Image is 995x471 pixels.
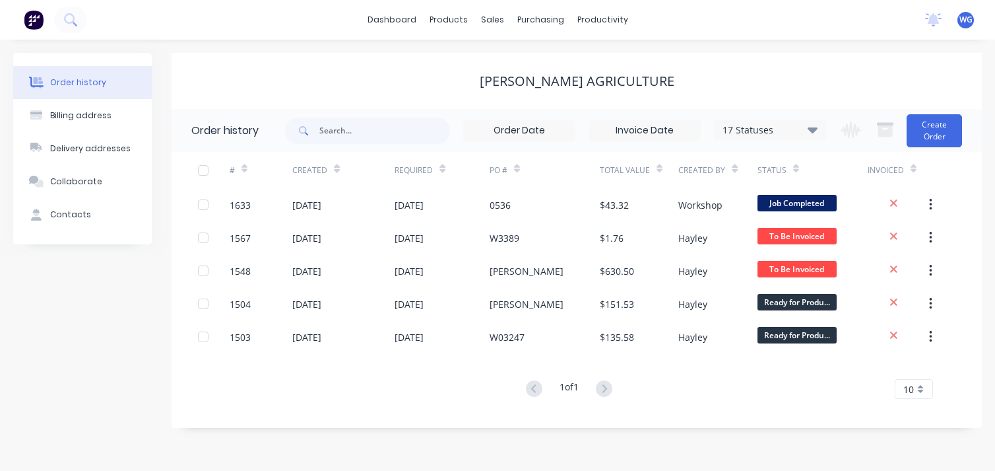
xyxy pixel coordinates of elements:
[600,152,678,188] div: Total Value
[292,330,321,344] div: [DATE]
[230,297,251,311] div: 1504
[13,99,152,132] button: Billing address
[600,231,624,245] div: $1.76
[292,152,395,188] div: Created
[757,152,868,188] div: Status
[589,121,700,141] input: Invoice Date
[50,143,131,155] div: Delivery addresses
[678,330,707,344] div: Hayley
[600,198,629,212] div: $43.32
[757,164,786,176] div: Status
[292,297,321,311] div: [DATE]
[490,164,507,176] div: PO #
[292,164,327,176] div: Created
[757,228,837,244] span: To Be Invoiced
[678,198,722,212] div: Workshop
[490,297,563,311] div: [PERSON_NAME]
[464,121,575,141] input: Order Date
[868,164,904,176] div: Invoiced
[678,152,757,188] div: Created By
[600,264,634,278] div: $630.50
[24,10,44,30] img: Factory
[715,123,825,137] div: 17 Statuses
[13,132,152,165] button: Delivery addresses
[230,164,235,176] div: #
[678,297,707,311] div: Hayley
[13,165,152,198] button: Collaborate
[600,297,634,311] div: $151.53
[395,264,424,278] div: [DATE]
[490,264,563,278] div: [PERSON_NAME]
[600,330,634,344] div: $135.58
[678,231,707,245] div: Hayley
[395,330,424,344] div: [DATE]
[292,264,321,278] div: [DATE]
[678,164,725,176] div: Created By
[490,231,519,245] div: W3389
[50,209,91,221] div: Contacts
[490,198,511,212] div: 0536
[490,330,525,344] div: W03247
[678,264,707,278] div: Hayley
[474,10,511,30] div: sales
[490,152,600,188] div: PO #
[959,14,973,26] span: WG
[13,198,152,231] button: Contacts
[292,198,321,212] div: [DATE]
[560,380,579,399] div: 1 of 1
[13,66,152,99] button: Order history
[230,231,251,245] div: 1567
[571,10,635,30] div: productivity
[292,231,321,245] div: [DATE]
[395,231,424,245] div: [DATE]
[230,198,251,212] div: 1633
[361,10,423,30] a: dashboard
[868,152,931,188] div: Invoiced
[50,176,102,188] div: Collaborate
[480,73,674,89] div: [PERSON_NAME] Agriculture
[423,10,474,30] div: products
[757,261,837,277] span: To Be Invoiced
[191,123,259,139] div: Order history
[600,164,650,176] div: Total Value
[757,327,837,344] span: Ready for Produ...
[50,77,106,89] div: Order history
[50,110,112,122] div: Billing address
[903,382,914,396] span: 10
[230,152,293,188] div: #
[395,297,424,311] div: [DATE]
[395,152,489,188] div: Required
[907,114,962,147] button: Create Order
[319,118,450,144] input: Search...
[511,10,571,30] div: purchasing
[395,164,433,176] div: Required
[230,264,251,278] div: 1548
[230,330,251,344] div: 1503
[757,294,837,310] span: Ready for Produ...
[757,195,837,211] span: Job Completed
[395,198,424,212] div: [DATE]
